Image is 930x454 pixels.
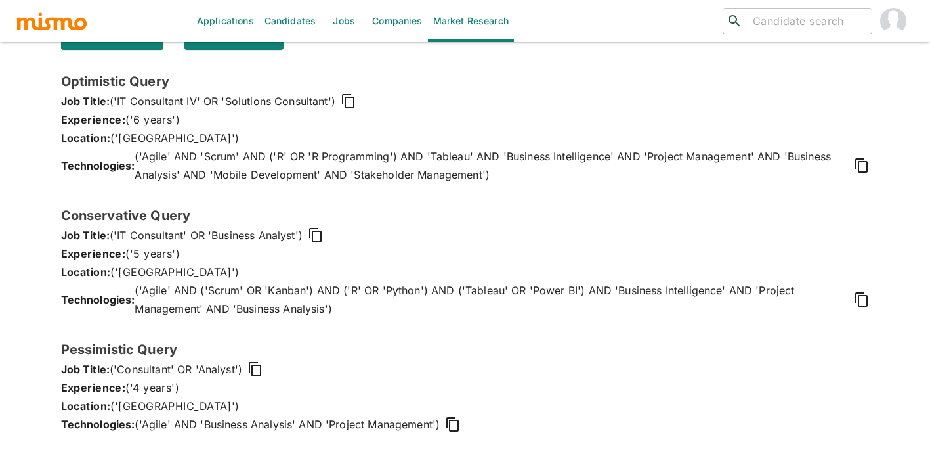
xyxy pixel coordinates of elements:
[135,281,848,318] span: ('Agile' AND ('Scrum' OR 'Kanban') AND ('R' OR 'Python') AND ('Tableau' OR 'Power BI') AND 'Busin...
[61,131,111,145] span: Location:
[110,92,335,110] span: ('IT Consultant IV' OR 'Solutions Consultant')
[748,12,866,30] input: Candidate search
[135,147,848,184] span: ('Agile' AND 'Scrum' AND ('R' OR 'R Programming') AND 'Tableau' AND 'Business Intelligence' AND '...
[61,129,870,147] p: ('[GEOGRAPHIC_DATA]')
[61,205,870,226] h6: Conservative Query
[61,415,135,434] span: Technologies:
[110,226,303,244] span: ('IT Consultant' OR 'Business Analyst')
[61,360,110,378] span: Job Title:
[61,339,870,360] h6: Pessimistic Query
[61,156,135,175] span: Technologies:
[110,360,242,378] span: ('Consultant' OR 'Analyst')
[61,247,126,260] span: Experience:
[61,381,126,394] span: Experience:
[61,110,870,129] p: ('6 years')
[61,399,111,413] span: Location:
[61,263,870,281] p: ('[GEOGRAPHIC_DATA]')
[16,11,88,31] img: logo
[61,71,870,92] h6: Optimistic Query
[61,113,126,126] span: Experience:
[135,415,440,434] span: ('Agile' AND 'Business Analysis' AND 'Project Management')
[880,8,906,34] img: Jessie Gomez
[61,378,870,397] p: ('4 years')
[61,92,110,110] span: Job Title:
[61,244,870,263] p: ('5 years')
[61,397,870,415] p: ('[GEOGRAPHIC_DATA]')
[61,265,111,279] span: Location:
[61,226,110,244] span: Job Title:
[61,290,135,309] span: Technologies:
